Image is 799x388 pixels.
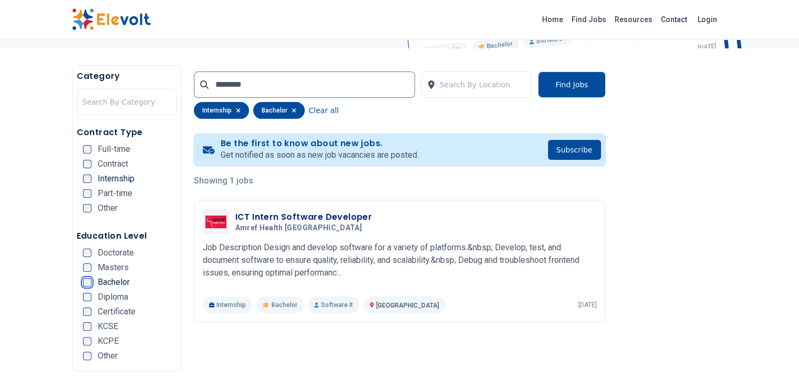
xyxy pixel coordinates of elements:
input: Full-time [83,145,91,154]
h5: Contract Type [77,126,177,139]
p: Internship [203,297,253,313]
span: [GEOGRAPHIC_DATA] [376,302,439,309]
p: Get notified as soon as new job vacancies are posted. [221,149,419,161]
input: Internship [83,175,91,183]
a: Find Jobs [567,11,610,28]
span: Full-time [98,145,130,154]
a: Contact [657,11,691,28]
button: Clear all [309,102,339,119]
input: Other [83,204,91,212]
span: Masters [98,263,129,272]
a: Login [691,9,723,30]
a: Amref Health AfricaICT Intern Software DeveloperAmref Health [GEOGRAPHIC_DATA]Job Description Des... [203,209,597,313]
span: KCSE [98,322,118,331]
input: Doctorate [83,249,91,257]
h4: Be the first to know about new jobs. [221,138,419,149]
span: Diploma [98,293,128,301]
span: KCPE [98,337,119,345]
span: Contract [98,160,128,168]
a: Resources [610,11,657,28]
span: Amref Health [GEOGRAPHIC_DATA] [235,223,362,233]
iframe: Chat Widget [746,338,799,388]
span: Doctorate [98,249,134,257]
input: Contract [83,160,91,168]
input: Certificate [83,308,91,316]
input: Part-time [83,189,91,198]
span: Part-time [98,189,132,198]
span: Other [98,204,118,212]
a: Home [538,11,567,28]
div: internship [194,102,249,119]
button: Find Jobs [538,72,605,98]
span: Bachelor [98,278,130,287]
p: [DATE] [578,301,597,309]
span: Certificate [98,308,136,316]
h5: Education Level [77,230,177,242]
span: Bachelor [272,301,297,309]
input: KCPE [83,337,91,345]
span: Other [98,352,118,360]
img: Amref Health Africa [205,216,226,228]
h3: ICT Intern Software Developer [235,211,372,223]
p: Showing 1 jobs [194,175,606,187]
input: Other [83,352,91,360]
input: Bachelor [83,278,91,287]
span: Internship [98,175,134,183]
p: Software It [308,297,359,313]
input: Masters [83,263,91,272]
button: Subscribe [548,140,601,160]
input: Diploma [83,293,91,301]
input: KCSE [83,322,91,331]
img: Elevolt [72,8,151,30]
h5: Category [77,70,177,83]
div: bachelor [253,102,305,119]
p: Job Description Design and develop software for a variety of platforms.&nbsp; Develop, test, and ... [203,241,597,279]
